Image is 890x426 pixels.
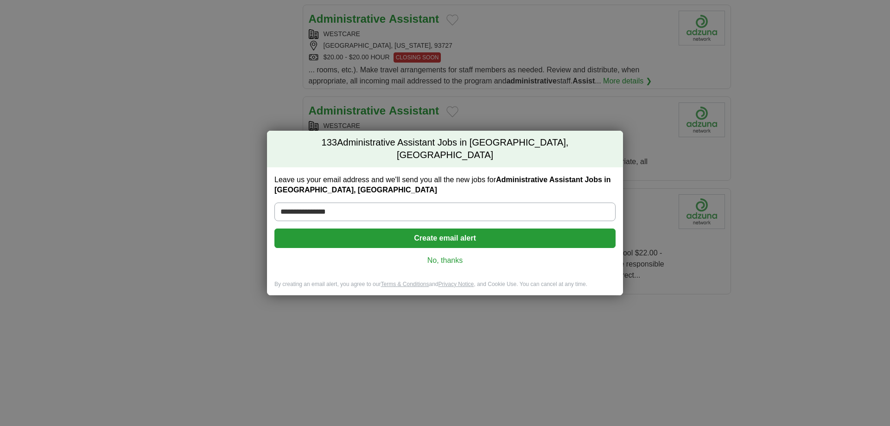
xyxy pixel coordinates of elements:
[282,255,608,266] a: No, thanks
[439,281,474,287] a: Privacy Notice
[274,176,610,194] strong: Administrative Assistant Jobs in [GEOGRAPHIC_DATA], [GEOGRAPHIC_DATA]
[267,280,623,296] div: By creating an email alert, you agree to our and , and Cookie Use. You can cancel at any time.
[381,281,429,287] a: Terms & Conditions
[274,229,616,248] button: Create email alert
[267,131,623,167] h2: Administrative Assistant Jobs in [GEOGRAPHIC_DATA], [GEOGRAPHIC_DATA]
[322,136,337,149] span: 133
[274,175,616,195] label: Leave us your email address and we'll send you all the new jobs for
